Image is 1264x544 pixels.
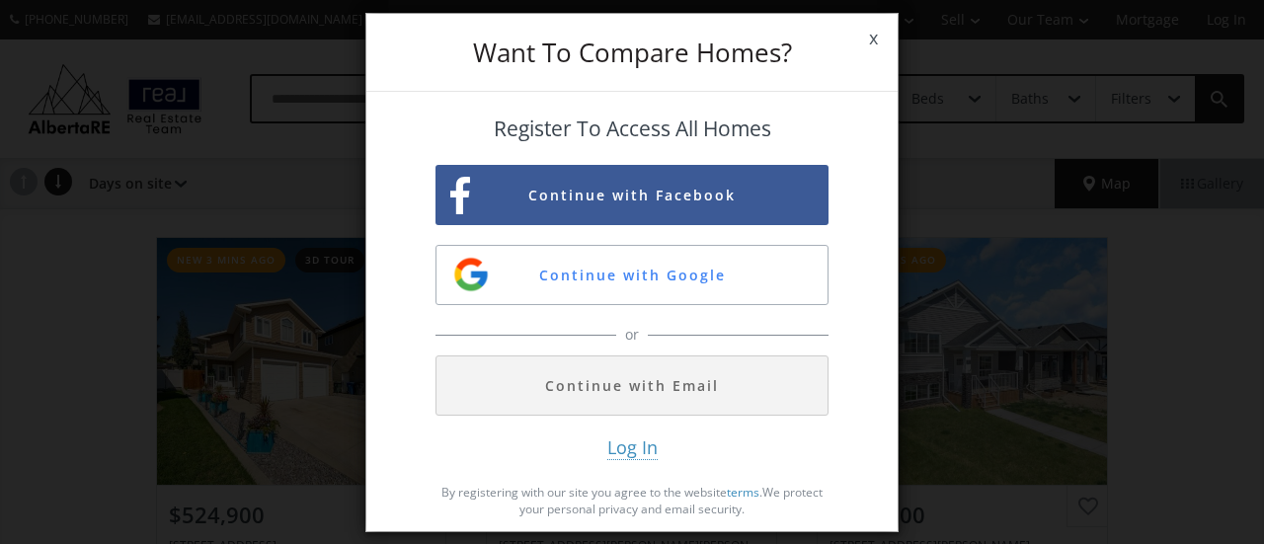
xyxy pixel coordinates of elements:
[451,255,491,294] img: google-sign-up
[435,165,829,225] button: Continue with Facebook
[435,39,829,65] h3: Want To Compare Homes?
[435,117,829,140] h4: Register To Access All Homes
[607,435,658,460] span: Log In
[727,484,759,501] a: terms
[450,177,470,215] img: facebook-sign-up
[849,11,898,66] span: x
[435,484,829,517] p: By registering with our site you agree to the website . We protect your personal privacy and emai...
[435,355,829,416] button: Continue with Email
[435,245,829,305] button: Continue with Google
[620,325,644,345] span: or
